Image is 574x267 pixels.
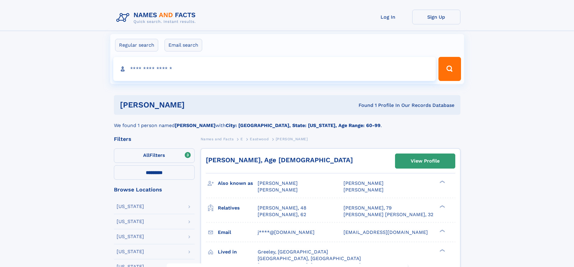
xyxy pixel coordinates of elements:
[343,211,433,218] a: [PERSON_NAME] [PERSON_NAME], 32
[114,115,460,129] div: We found 1 person named with .
[250,135,269,143] a: Eastwood
[258,180,298,186] span: [PERSON_NAME]
[412,10,460,24] a: Sign Up
[258,205,306,211] a: [PERSON_NAME], 48
[343,205,392,211] a: [PERSON_NAME], 79
[117,219,144,224] div: [US_STATE]
[271,102,454,109] div: Found 1 Profile In Our Records Database
[117,204,144,209] div: [US_STATE]
[218,178,258,188] h3: Also known as
[114,136,195,142] div: Filters
[258,211,306,218] a: [PERSON_NAME], 62
[117,249,144,254] div: [US_STATE]
[206,156,353,164] a: [PERSON_NAME], Age [DEMOGRAPHIC_DATA]
[343,229,428,235] span: [EMAIL_ADDRESS][DOMAIN_NAME]
[115,39,158,51] label: Regular search
[438,57,461,81] button: Search Button
[114,148,195,163] label: Filters
[438,204,445,208] div: ❯
[165,39,202,51] label: Email search
[258,249,328,255] span: Greeley, [GEOGRAPHIC_DATA]
[175,123,215,128] b: [PERSON_NAME]
[276,137,308,141] span: [PERSON_NAME]
[218,247,258,257] h3: Lived in
[143,152,149,158] span: All
[240,137,243,141] span: E
[218,203,258,213] h3: Relatives
[343,187,384,193] span: [PERSON_NAME]
[113,57,436,81] input: search input
[120,101,272,109] h1: [PERSON_NAME]
[364,10,412,24] a: Log In
[114,187,195,192] div: Browse Locations
[343,180,384,186] span: [PERSON_NAME]
[201,135,234,143] a: Names and Facts
[438,180,445,184] div: ❯
[411,154,440,168] div: View Profile
[218,227,258,238] h3: Email
[114,10,201,26] img: Logo Names and Facts
[240,135,243,143] a: E
[438,229,445,233] div: ❯
[226,123,381,128] b: City: [GEOGRAPHIC_DATA], State: [US_STATE], Age Range: 60-99
[258,187,298,193] span: [PERSON_NAME]
[395,154,455,168] a: View Profile
[250,137,269,141] span: Eastwood
[117,234,144,239] div: [US_STATE]
[438,248,445,252] div: ❯
[258,256,361,261] span: [GEOGRAPHIC_DATA], [GEOGRAPHIC_DATA]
